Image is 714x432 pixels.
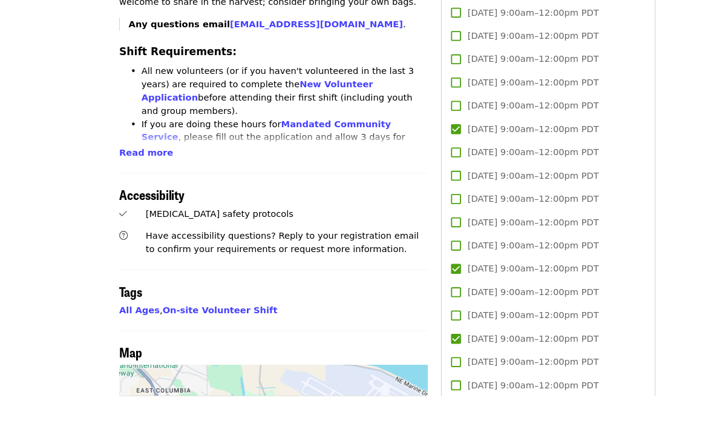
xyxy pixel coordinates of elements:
span: [DATE] 9:00am–12:00pm PDT [445,82,588,97]
a: On-site Volunteer Shift [111,333,237,344]
a: All Ages [64,333,108,344]
span: [DATE] 9:00am–12:00pm PDT [445,6,588,21]
li: All new volunteers (or if you haven't volunteered in the last 3 years) are required to complete t... [88,70,401,128]
span: [DATE] 9:00am–12:00pm PDT [445,362,588,377]
a: [EMAIL_ADDRESS][DOMAIN_NAME] [185,20,374,32]
span: Have accessibility questions? Reply to your registration email to confirm your requirements or re... [93,251,391,277]
span: [DATE] 9:00am–12:00pm PDT [445,133,588,148]
i: check icon [64,227,73,239]
span: [DATE] 9:00am–12:00pm PDT [445,159,588,173]
span: [DATE] 9:00am–12:00pm PDT [445,261,588,275]
strong: Any questions email [74,20,374,32]
span: [DATE] 9:00am–12:00pm PDT [445,337,588,351]
button: Read more [64,159,123,174]
span: Accessibility [64,201,136,222]
span: Read more [64,161,123,172]
li: If you are doing these hours for , please fill out the application and allow 3 days for approval.... [88,128,401,186]
p: . [74,19,401,33]
span: [DATE] 9:00am–12:00pm PDT [445,388,588,402]
span: Map [64,373,90,394]
span: [DATE] 9:00am–12:00pm PDT [445,286,588,301]
span: [DATE] 9:00am–12:00pm PDT [445,311,588,326]
i: question-circle icon [64,251,74,263]
div: [MEDICAL_DATA] safety protocols [93,226,401,241]
a: Mandated Community Service [88,129,361,155]
span: Tags [64,307,90,328]
span: [DATE] 9:00am–12:00pm PDT [445,108,588,122]
strong: Shift Requirements: [64,50,192,62]
span: [DATE] 9:00am–12:00pm PDT [445,57,588,71]
span: [DATE] 9:00am–12:00pm PDT [445,235,588,250]
span: [DATE] 9:00am–12:00pm PDT [445,184,588,199]
span: , [64,333,111,344]
span: [DATE] 9:00am–12:00pm PDT [445,413,588,428]
span: [DATE] 9:00am–12:00pm PDT [445,32,588,46]
span: [DATE] 9:00am–12:00pm PDT [445,210,588,224]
